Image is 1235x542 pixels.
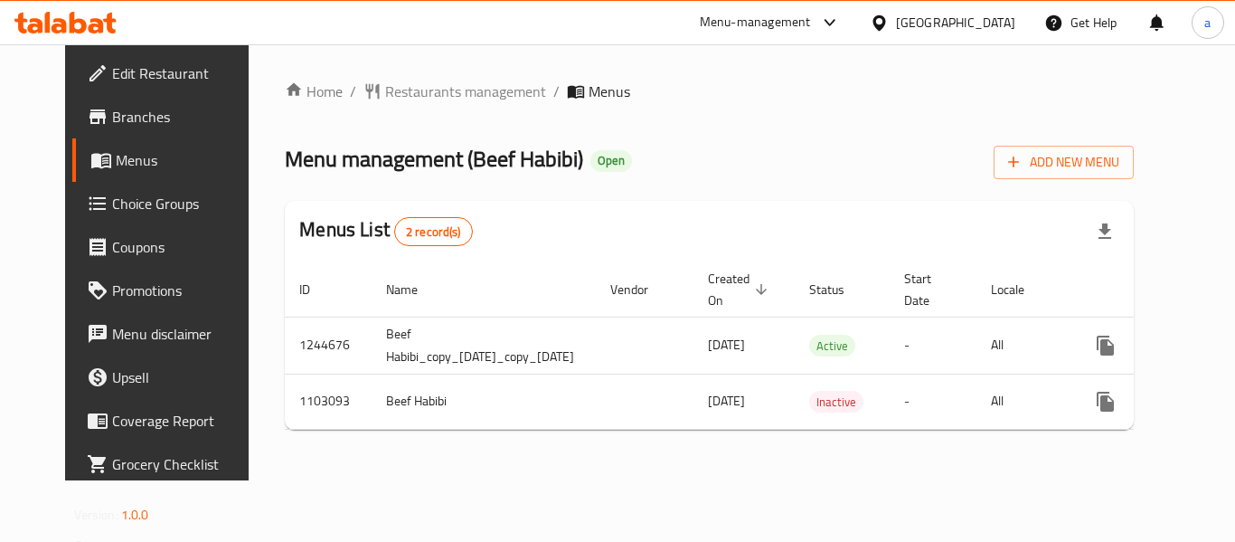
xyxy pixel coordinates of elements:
span: Restaurants management [385,81,546,102]
span: Name [386,279,441,300]
span: Add New Menu [1008,151,1119,174]
button: more [1084,324,1127,367]
button: Add New Menu [994,146,1134,179]
div: Inactive [809,391,863,413]
span: Promotions [112,280,257,301]
span: [DATE] [708,389,745,413]
td: Beef Habibi_copy_[DATE]_copy_[DATE] [372,317,596,374]
span: Active [809,336,855,357]
span: Menu disclaimer [112,323,257,345]
span: Coverage Report [112,410,257,432]
a: Restaurants management [363,81,546,102]
button: Change Status [1127,324,1171,367]
span: [DATE] [708,333,745,357]
span: Vendor [610,279,672,300]
span: Menus [116,149,257,171]
a: Menus [72,138,271,182]
td: All [976,317,1070,374]
span: 1.0.0 [121,503,149,527]
a: Edit Restaurant [72,52,271,95]
a: Coupons [72,225,271,269]
a: Coverage Report [72,399,271,442]
td: - [890,317,976,374]
div: Menu-management [700,12,811,33]
a: Promotions [72,269,271,312]
div: [GEOGRAPHIC_DATA] [896,13,1015,33]
div: Total records count [394,217,473,246]
a: Branches [72,95,271,138]
td: - [890,374,976,429]
span: Grocery Checklist [112,453,257,475]
span: Coupons [112,236,257,258]
td: 1103093 [285,374,372,429]
span: a [1204,13,1211,33]
div: Export file [1083,210,1127,253]
span: Edit Restaurant [112,62,257,84]
a: Choice Groups [72,182,271,225]
span: Open [590,153,632,168]
a: Home [285,81,343,102]
span: ID [299,279,334,300]
span: Created On [708,268,773,311]
td: Beef Habibi [372,374,596,429]
a: Menu disclaimer [72,312,271,356]
a: Upsell [72,356,271,399]
button: more [1084,380,1127,423]
h2: Menus List [299,216,472,246]
span: Inactive [809,392,863,413]
nav: breadcrumb [285,81,1134,102]
span: Start Date [904,268,955,311]
a: Grocery Checklist [72,442,271,486]
span: Locale [991,279,1048,300]
span: Branches [112,106,257,128]
span: 2 record(s) [395,223,472,241]
span: Menus [589,81,630,102]
li: / [350,81,356,102]
span: Menu management ( Beef Habibi ) [285,138,583,179]
td: All [976,374,1070,429]
span: Version: [74,503,118,527]
span: Status [809,279,868,300]
td: 1244676 [285,317,372,374]
li: / [553,81,560,102]
div: Open [590,150,632,172]
button: Change Status [1127,380,1171,423]
span: Upsell [112,366,257,388]
span: Choice Groups [112,193,257,214]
